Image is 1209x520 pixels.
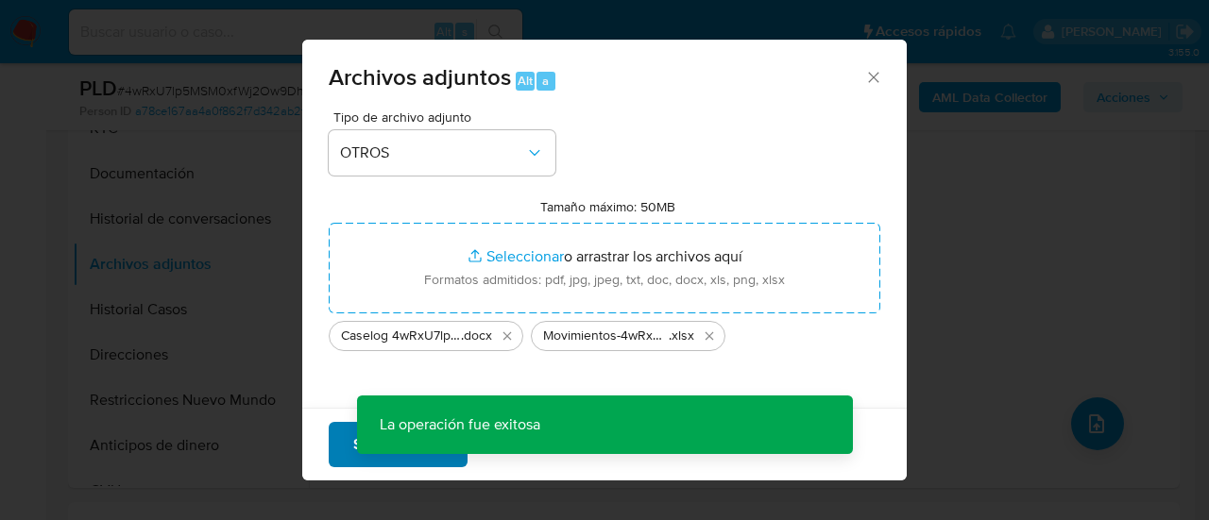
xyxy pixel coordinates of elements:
p: La operación fue exitosa [357,395,563,454]
span: a [542,72,549,90]
span: Caselog 4wRxU7lp5MSM0xfWj2Ow9Dho_2025_06_18_15_51_35 [341,327,461,345]
span: Archivos adjuntos [329,60,511,93]
ul: Archivos seleccionados [329,313,880,351]
span: .docx [461,327,492,345]
span: Tipo de archivo adjunto [333,110,560,124]
span: Subir archivo [353,424,443,465]
button: Eliminar Caselog 4wRxU7lp5MSM0xfWj2Ow9Dho_2025_06_18_15_51_35.docx [496,325,519,347]
span: Cancelar [500,424,561,465]
span: Alt [518,72,533,90]
label: Tamaño máximo: 50MB [540,198,675,215]
button: Eliminar Movimientos-4wRxU7lp5MSM0xfWj2Ow9Dho.xlsx [698,325,721,347]
span: OTROS [340,143,525,162]
span: Movimientos-4wRxU7lp5MSM0xfWj2Ow9Dho [543,327,669,345]
span: .xlsx [669,327,694,345]
button: Subir archivo [329,422,468,467]
button: Cerrar [864,68,881,85]
button: OTROS [329,130,555,176]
